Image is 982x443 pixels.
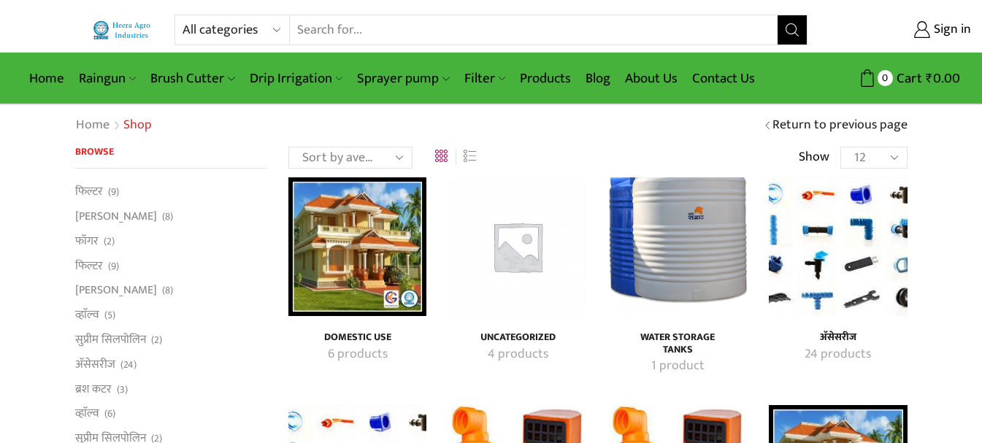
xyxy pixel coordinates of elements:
a: Visit product category Domestic Use [304,331,410,344]
h4: Water Storage Tanks [625,331,731,356]
a: Products [513,61,578,96]
a: Visit product category Uncategorized [448,177,586,315]
a: Visit product category Uncategorized [464,345,570,364]
h4: Domestic Use [304,331,410,344]
nav: Breadcrumb [75,116,152,135]
h4: Uncategorized [464,331,570,344]
a: Drip Irrigation [242,61,350,96]
mark: 6 products [328,345,388,364]
span: (5) [104,308,115,323]
a: Return to previous page [772,116,908,135]
a: Sign in [829,17,971,43]
span: (3) [117,382,128,397]
a: Filter [457,61,513,96]
a: व्हाॅल्व [75,401,99,426]
h1: Shop [123,118,152,134]
span: Cart [893,69,922,88]
span: (2) [151,333,162,347]
input: Search for... [290,15,777,45]
a: फिल्टर [75,183,103,204]
a: सुप्रीम सिलपोलिन [75,327,146,352]
a: Visit product category अ‍ॅसेसरीज [769,177,907,315]
a: Blog [578,61,618,96]
a: Visit product category अ‍ॅसेसरीज [785,345,891,364]
span: (2) [104,234,115,249]
a: Visit product category Water Storage Tanks [625,357,731,376]
span: (8) [162,209,173,224]
a: ब्रश कटर [75,377,112,401]
mark: 1 product [651,357,705,376]
a: Visit product category Uncategorized [464,331,570,344]
a: Home [22,61,72,96]
a: Raingun [72,61,143,96]
span: Show [799,148,829,167]
span: (8) [162,283,173,298]
a: [PERSON_NAME] [75,204,157,229]
a: फिल्टर [75,253,103,278]
img: Uncategorized [448,177,586,315]
select: Shop order [288,147,413,169]
span: (6) [104,407,115,421]
img: अ‍ॅसेसरीज [769,177,907,315]
span: Browse [75,143,114,160]
a: Visit product category अ‍ॅसेसरीज [785,331,891,344]
a: Visit product category Domestic Use [304,345,410,364]
a: Home [75,116,110,135]
bdi: 0.00 [926,67,960,90]
a: Visit product category Domestic Use [288,177,426,315]
a: About Us [618,61,685,96]
button: Search button [778,15,807,45]
mark: 4 products [488,345,548,364]
img: Domestic Use [288,177,426,315]
mark: 24 products [805,345,871,364]
a: [PERSON_NAME] [75,278,157,303]
h4: अ‍ॅसेसरीज [785,331,891,344]
a: Visit product category Water Storage Tanks [609,177,747,315]
a: 0 Cart ₹0.00 [822,65,960,92]
a: Sprayer pump [350,61,456,96]
span: 0 [878,70,893,85]
a: अ‍ॅसेसरीज [75,352,115,377]
a: व्हाॅल्व [75,303,99,328]
a: फॉगर [75,228,99,253]
img: Water Storage Tanks [609,177,747,315]
span: (9) [108,259,119,274]
a: Brush Cutter [143,61,242,96]
span: ₹ [926,67,933,90]
span: Sign in [930,20,971,39]
span: (24) [120,358,137,372]
span: (9) [108,185,119,199]
a: Contact Us [685,61,762,96]
a: Visit product category Water Storage Tanks [625,331,731,356]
